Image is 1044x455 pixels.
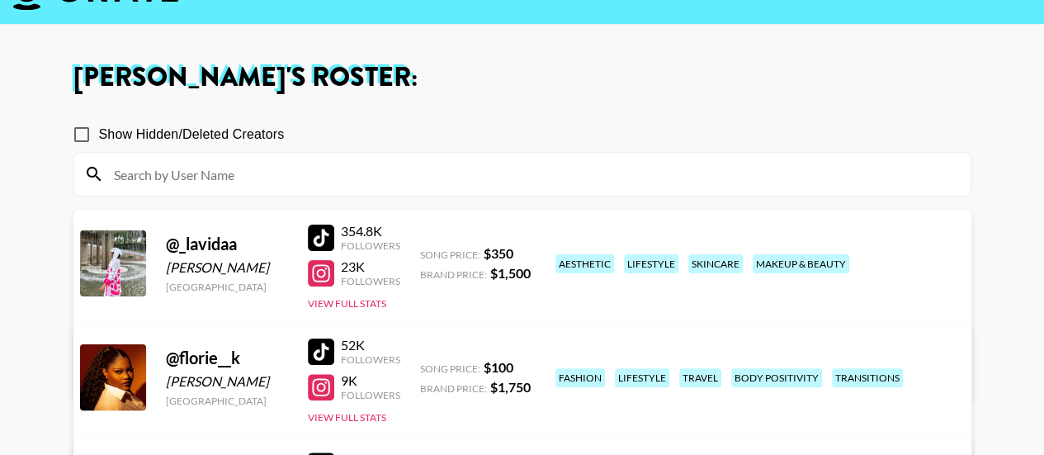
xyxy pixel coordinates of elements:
div: lifestyle [624,254,678,273]
strong: $ 100 [484,359,513,375]
h1: [PERSON_NAME] 's Roster: [73,64,971,91]
div: [PERSON_NAME] [166,259,288,276]
div: @ _lavidaa [166,234,288,254]
button: View Full Stats [308,411,386,424]
span: Brand Price: [420,268,487,281]
span: Song Price: [420,363,480,375]
div: [GEOGRAPHIC_DATA] [166,395,288,407]
span: Song Price: [420,249,480,261]
div: makeup & beauty [753,254,849,273]
div: 9K [341,372,400,389]
div: transitions [832,368,903,387]
strong: $ 1,750 [490,379,531,395]
div: lifestyle [615,368,669,387]
div: travel [679,368,721,387]
div: @ florie__k [166,348,288,368]
div: skincare [688,254,743,273]
strong: $ 1,500 [490,265,531,281]
div: body positivity [731,368,822,387]
div: 354.8K [341,223,400,239]
div: Followers [341,389,400,401]
div: 23K [341,258,400,275]
strong: $ 350 [484,245,513,261]
span: Brand Price: [420,382,487,395]
div: Followers [341,275,400,287]
input: Search by User Name [104,161,961,187]
div: aesthetic [555,254,614,273]
span: Show Hidden/Deleted Creators [99,125,285,145]
div: 52K [341,337,400,353]
div: [GEOGRAPHIC_DATA] [166,281,288,293]
button: View Full Stats [308,297,386,310]
div: fashion [555,368,605,387]
div: Followers [341,353,400,366]
div: Followers [341,239,400,252]
div: [PERSON_NAME] [166,373,288,390]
